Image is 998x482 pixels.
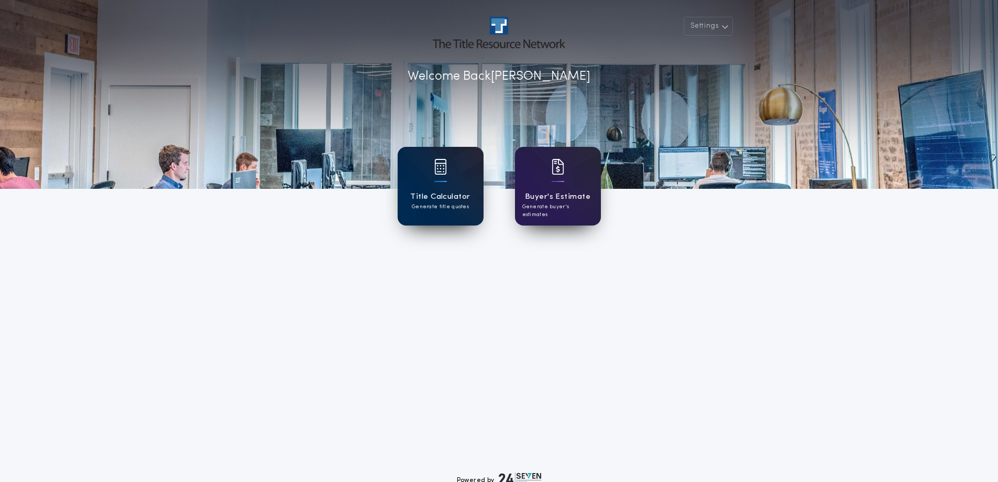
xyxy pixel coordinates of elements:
h1: Buyer's Estimate [525,191,590,203]
img: card icon [552,159,564,175]
p: Generate buyer's estimates [522,203,594,219]
p: Welcome Back [PERSON_NAME] [408,67,590,86]
img: card icon [434,159,447,175]
img: account-logo [433,17,565,48]
button: Settings [684,17,733,36]
a: card iconTitle CalculatorGenerate title quotes [398,147,484,226]
a: card iconBuyer's EstimateGenerate buyer's estimates [515,147,601,226]
p: Generate title quotes [412,203,469,211]
h1: Title Calculator [410,191,470,203]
